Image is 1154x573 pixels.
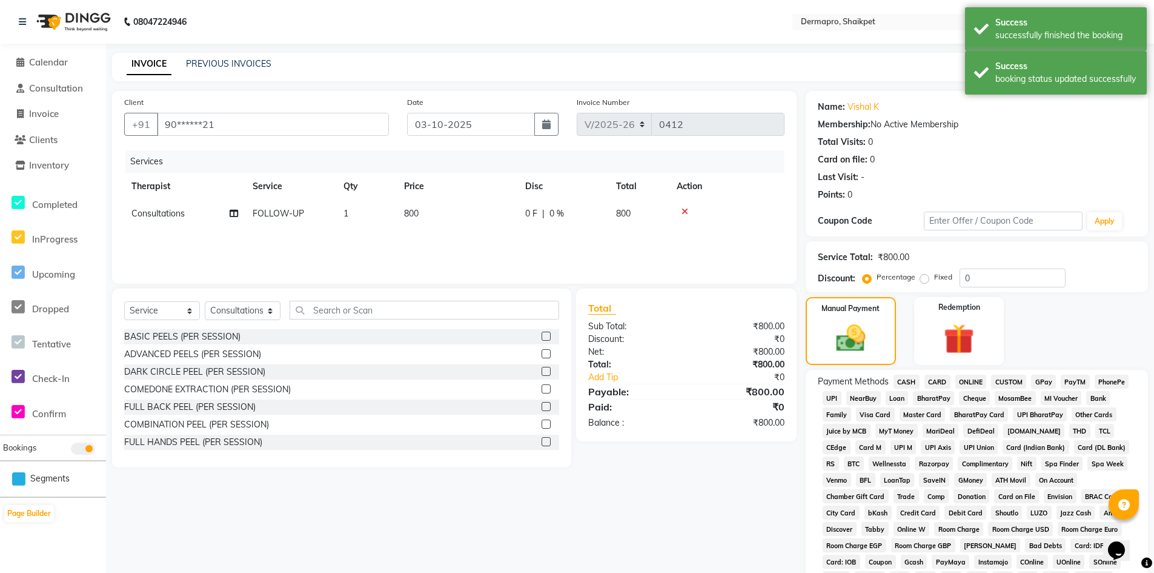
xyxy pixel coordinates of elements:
[542,207,545,220] span: |
[686,417,794,429] div: ₹800.00
[856,407,895,421] span: Visa Card
[818,375,889,388] span: Payment Methods
[1087,212,1122,230] button: Apply
[818,215,924,227] div: Coupon Code
[32,233,78,245] span: InProgress
[934,272,952,283] label: Fixed
[823,424,870,438] span: Juice by MCB
[823,391,841,405] span: UPI
[847,189,852,201] div: 0
[894,375,920,389] span: CASH
[1013,407,1067,421] span: UPI BharatPay
[32,373,70,384] span: Check-In
[1025,538,1066,552] span: Bad Debts
[686,384,794,399] div: ₹800.00
[919,473,949,487] span: SaveIN
[579,384,686,399] div: Payable:
[880,473,915,487] span: LoanTap
[1089,555,1121,569] span: SOnline
[915,457,953,471] span: Razorpay
[855,440,886,454] span: Card M
[868,136,873,149] div: 0
[124,113,158,136] button: +91
[705,371,794,384] div: ₹0
[1053,555,1085,569] span: UOnline
[32,338,71,350] span: Tentative
[823,457,839,471] span: RS
[397,173,518,200] th: Price
[29,82,83,94] span: Consultation
[1095,424,1115,438] span: TCL
[955,375,987,389] span: ONLINE
[988,522,1053,536] span: Room Charge USD
[924,375,950,389] span: CARD
[1017,457,1036,471] span: Nift
[823,522,857,536] span: Discover
[923,424,959,438] span: MariDeal
[960,440,998,454] span: UPI Union
[844,457,864,471] span: BTC
[3,82,103,96] a: Consultation
[913,391,954,405] span: BharatPay
[407,97,423,108] label: Date
[856,473,875,487] span: BFL
[818,118,870,131] div: Membership:
[992,473,1030,487] span: ATH Movil
[818,251,873,264] div: Service Total:
[827,321,875,355] img: _cash.svg
[686,333,794,346] div: ₹0
[579,358,686,371] div: Total:
[995,391,1036,405] span: MosamBee
[124,418,269,431] div: COMBINATION PEEL (PER SESSION)
[1016,555,1048,569] span: COnline
[131,208,185,219] span: Consultations
[124,383,291,396] div: COMEDONE EXTRACTION (PER SESSION)
[991,375,1026,389] span: CUSTOM
[865,555,896,569] span: Coupon
[1027,506,1052,520] span: LUZO
[4,505,54,522] button: Page Builder
[245,173,336,200] th: Service
[1072,407,1116,421] span: Other Cards
[934,522,983,536] span: Room Charge
[846,391,881,405] span: NearBuy
[818,153,867,166] div: Card on file:
[686,358,794,371] div: ₹800.00
[991,506,1022,520] span: Shoutlo
[954,473,987,487] span: GMoney
[932,555,969,569] span: PayMaya
[823,506,860,520] span: City Card
[125,150,794,173] div: Services
[921,440,955,454] span: UPI Axis
[1081,489,1124,503] span: BRAC Card
[32,408,66,420] span: Confirm
[32,199,78,210] span: Completed
[950,407,1008,421] span: BharatPay Card
[1003,440,1069,454] span: Card (Indian Bank)
[818,136,866,149] div: Total Visits:
[861,171,864,184] div: -
[1061,375,1090,389] span: PayTM
[686,346,794,358] div: ₹800.00
[588,302,616,315] span: Total
[938,302,980,313] label: Redemption
[343,208,348,219] span: 1
[1095,375,1129,389] span: PhonePe
[864,506,892,520] span: bKash
[1058,522,1122,536] span: Room Charge Euro
[518,173,609,200] th: Disc
[686,320,794,333] div: ₹800.00
[924,212,1083,230] input: Enter Offer / Coupon Code
[875,424,918,438] span: MyT Money
[609,173,669,200] th: Total
[900,407,946,421] span: Master Card
[124,436,262,449] div: FULL HANDS PEEL (PER SESSION)
[525,207,537,220] span: 0 F
[577,97,629,108] label: Invoice Number
[31,5,114,39] img: logo
[32,269,75,280] span: Upcoming
[1070,538,1112,552] span: Card: IDFC
[1103,524,1142,561] iframe: chat widget
[579,333,686,346] div: Discount:
[995,29,1138,42] div: successfully finished the booking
